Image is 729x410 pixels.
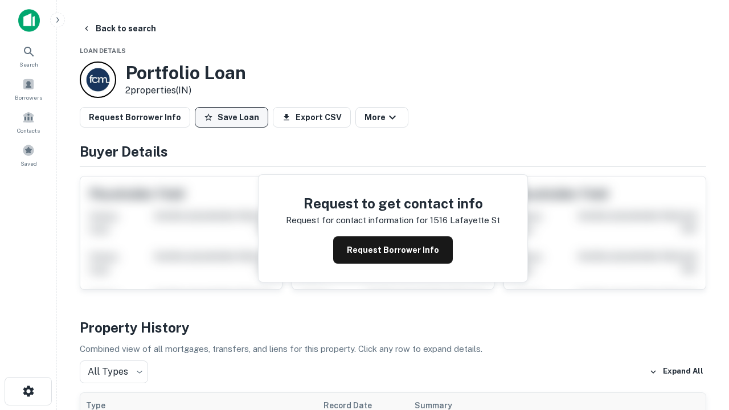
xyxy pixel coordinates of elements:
button: Request Borrower Info [333,236,453,264]
h4: Buyer Details [80,141,706,162]
a: Borrowers [3,73,54,104]
h4: Property History [80,317,706,338]
button: Save Loan [195,107,268,128]
h3: Portfolio Loan [125,62,246,84]
button: More [355,107,408,128]
span: Loan Details [80,47,126,54]
span: Saved [21,159,37,168]
img: capitalize-icon.png [18,9,40,32]
p: 1516 lafayette st [430,214,500,227]
a: Search [3,40,54,71]
p: Combined view of all mortgages, transfers, and liens for this property. Click any row to expand d... [80,342,706,356]
a: Contacts [3,106,54,137]
button: Expand All [646,363,706,380]
button: Request Borrower Info [80,107,190,128]
iframe: Chat Widget [672,282,729,337]
button: Export CSV [273,107,351,128]
h4: Request to get contact info [286,193,500,214]
div: All Types [80,360,148,383]
p: 2 properties (IN) [125,84,246,97]
span: Contacts [17,126,40,135]
span: Search [19,60,38,69]
span: Borrowers [15,93,42,102]
button: Back to search [77,18,161,39]
a: Saved [3,140,54,170]
p: Request for contact information for [286,214,428,227]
